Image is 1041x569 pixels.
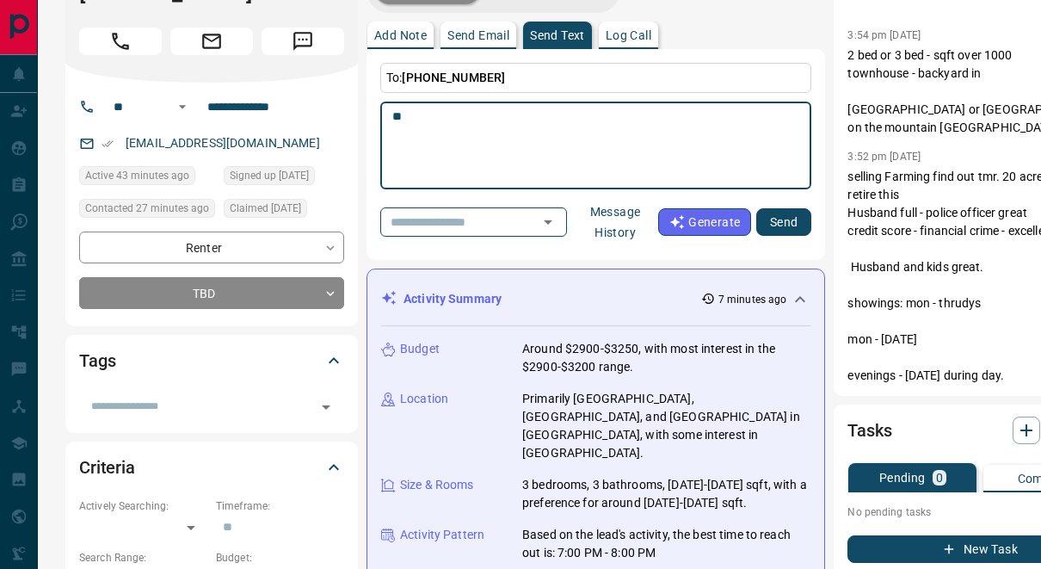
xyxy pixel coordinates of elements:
[658,208,751,236] button: Generate
[126,136,320,150] a: [EMAIL_ADDRESS][DOMAIN_NAME]
[522,476,810,512] p: 3 bedrooms, 3 bathrooms, [DATE]-[DATE] sqft, with a preference for around [DATE]-[DATE] sqft.
[79,166,215,190] div: Tue Oct 14 2025
[447,29,509,41] p: Send Email
[79,340,344,381] div: Tags
[79,498,207,514] p: Actively Searching:
[847,417,891,444] h2: Tasks
[847,151,921,163] p: 3:52 pm [DATE]
[224,166,344,190] div: Mon Oct 06 2025
[79,454,135,481] h2: Criteria
[400,476,474,494] p: Size & Rooms
[79,28,162,55] span: Call
[536,210,560,234] button: Open
[172,96,193,117] button: Open
[85,167,189,184] span: Active 43 minutes ago
[402,71,505,84] span: [PHONE_NUMBER]
[102,138,114,150] svg: Email Verified
[522,390,810,462] p: Primarily [GEOGRAPHIC_DATA], [GEOGRAPHIC_DATA], and [GEOGRAPHIC_DATA] in [GEOGRAPHIC_DATA], with ...
[79,277,344,309] div: TBD
[79,347,115,374] h2: Tags
[718,292,786,307] p: 7 minutes ago
[230,200,301,217] span: Claimed [DATE]
[936,472,943,484] p: 0
[380,63,811,93] p: To:
[230,167,309,184] span: Signed up [DATE]
[381,283,810,315] div: Activity Summary7 minutes ago
[216,498,344,514] p: Timeframe:
[572,198,658,246] button: Message History
[606,29,651,41] p: Log Call
[224,199,344,223] div: Thu Oct 09 2025
[170,28,253,55] span: Email
[879,472,926,484] p: Pending
[847,29,921,41] p: 3:54 pm [DATE]
[400,390,448,408] p: Location
[314,395,338,419] button: Open
[262,28,344,55] span: Message
[85,200,209,217] span: Contacted 27 minutes ago
[79,550,207,566] p: Search Range:
[400,526,484,544] p: Activity Pattern
[756,208,811,236] button: Send
[79,199,215,223] div: Tue Oct 14 2025
[400,340,440,358] p: Budget
[374,29,427,41] p: Add Note
[79,447,344,488] div: Criteria
[79,232,344,263] div: Renter
[403,290,502,308] p: Activity Summary
[522,340,810,376] p: Around $2900-$3250, with most interest in the $2900-$3200 range.
[216,550,344,566] p: Budget:
[530,29,585,41] p: Send Text
[522,526,810,562] p: Based on the lead's activity, the best time to reach out is: 7:00 PM - 8:00 PM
